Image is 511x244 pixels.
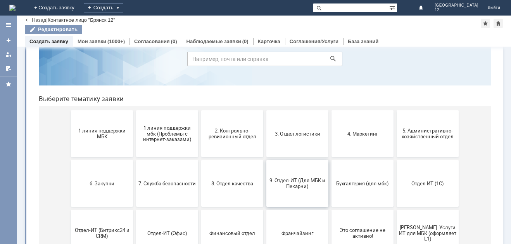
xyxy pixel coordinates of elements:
button: 2. Контрольно-ревизионный отдел [169,93,231,140]
a: Карточка [258,38,280,44]
a: Перейти на домашнюю страницу [9,5,16,11]
a: База знаний [348,38,378,44]
button: 5. Административно-хозяйственный отдел [364,93,426,140]
a: Соглашения/Услуги [290,38,338,44]
input: Например, почта или справка [155,35,310,49]
button: Бухгалтерия (для мбк) [299,143,361,190]
label: Воспользуйтесь поиском [155,19,310,27]
div: Создать [84,3,123,12]
span: [GEOGRAPHIC_DATA] [435,3,478,8]
div: Сделать домашней страницей [494,19,503,28]
span: 4. Маркетинг [301,113,359,119]
img: logo [9,5,16,11]
button: 6. Закупки [38,143,100,190]
button: 8. Отдел качества [169,143,231,190]
div: Контактное лицо "Брянск 12" [48,17,115,23]
button: 3. Отдел логистики [234,93,296,140]
span: Расширенный поиск [389,3,397,11]
button: Отдел-ИТ (Офис) [104,193,166,239]
button: [PERSON_NAME]. Услуги ИТ для МБК (оформляет L1) [364,193,426,239]
span: 1 линия поддержки МБК [41,111,98,122]
button: 1 линия поддержки мбк (Проблемы с интернет-заказами) [104,93,166,140]
button: 4. Маркетинг [299,93,361,140]
div: Добавить в избранное [481,19,490,28]
a: Назад [32,17,46,23]
div: (1000+) [107,38,125,44]
span: [PERSON_NAME]. Услуги ИТ для МБК (оформляет L1) [366,207,424,225]
header: Выберите тематику заявки [6,78,458,85]
span: 12 [435,8,478,12]
a: Согласования [134,38,170,44]
div: | [46,17,47,23]
span: 2. Контрольно-ревизионный отдел [171,111,228,122]
span: Финансовый отдел [171,213,228,219]
span: 9. Отдел-ИТ (Для МБК и Пекарни) [236,160,293,172]
span: Отдел ИТ (1С) [366,163,424,169]
button: Отдел ИТ (1С) [364,143,426,190]
span: Франчайзинг [236,213,293,219]
span: 8. Отдел качества [171,163,228,169]
span: 6. Закупки [41,163,98,169]
a: Создать заявку [2,34,15,47]
a: Наблюдаемые заявки [186,38,241,44]
a: Создать заявку [29,38,68,44]
button: 1 линия поддержки МБК [38,93,100,140]
div: (0) [171,38,177,44]
button: Это соглашение не активно! [299,193,361,239]
a: Мои заявки [78,38,106,44]
span: Бухгалтерия (для мбк) [301,163,359,169]
button: Финансовый отдел [169,193,231,239]
span: Это соглашение не активно! [301,210,359,222]
span: Отдел-ИТ (Битрикс24 и CRM) [41,210,98,222]
a: Мои согласования [2,62,15,75]
div: (0) [242,38,249,44]
button: Франчайзинг [234,193,296,239]
span: 3. Отдел логистики [236,113,293,119]
button: Отдел-ИТ (Битрикс24 и CRM) [38,193,100,239]
span: 5. Административно-хозяйственный отдел [366,111,424,122]
span: Отдел-ИТ (Офис) [106,213,163,219]
button: 7. Служба безопасности [104,143,166,190]
a: Мои заявки [2,48,15,61]
span: 1 линия поддержки мбк (Проблемы с интернет-заказами) [106,108,163,125]
button: 9. Отдел-ИТ (Для МБК и Пекарни) [234,143,296,190]
span: 7. Служба безопасности [106,163,163,169]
